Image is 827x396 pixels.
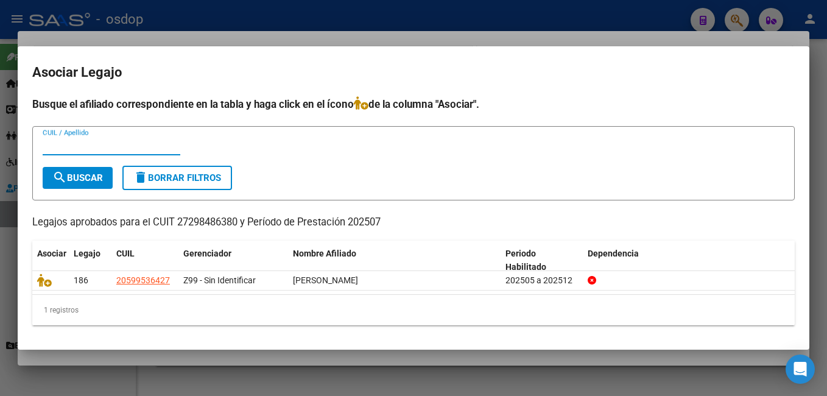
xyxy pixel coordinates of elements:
span: Borrar Filtros [133,172,221,183]
span: CUIL [116,249,135,258]
mat-icon: delete [133,170,148,185]
button: Buscar [43,167,113,189]
span: Nombre Afiliado [293,249,356,258]
datatable-header-cell: Nombre Afiliado [288,241,501,281]
datatable-header-cell: Dependencia [583,241,795,281]
span: 20599536427 [116,275,170,285]
h2: Asociar Legajo [32,61,795,84]
datatable-header-cell: Legajo [69,241,111,281]
button: Borrar Filtros [122,166,232,190]
div: 1 registros [32,295,795,325]
p: Legajos aprobados para el CUIT 27298486380 y Período de Prestación 202507 [32,215,795,230]
datatable-header-cell: Asociar [32,241,69,281]
div: Open Intercom Messenger [786,355,815,384]
span: Gerenciador [183,249,231,258]
span: Periodo Habilitado [505,249,546,272]
h4: Busque el afiliado correspondiente en la tabla y haga click en el ícono de la columna "Asociar". [32,96,795,112]
span: Buscar [52,172,103,183]
div: 202505 a 202512 [505,274,578,288]
datatable-header-cell: CUIL [111,241,178,281]
span: Legajo [74,249,100,258]
datatable-header-cell: Gerenciador [178,241,288,281]
span: Dependencia [588,249,639,258]
mat-icon: search [52,170,67,185]
span: Asociar [37,249,66,258]
span: ORTIZ SALVADOR [293,275,358,285]
span: Z99 - Sin Identificar [183,275,256,285]
datatable-header-cell: Periodo Habilitado [501,241,583,281]
span: 186 [74,275,88,285]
